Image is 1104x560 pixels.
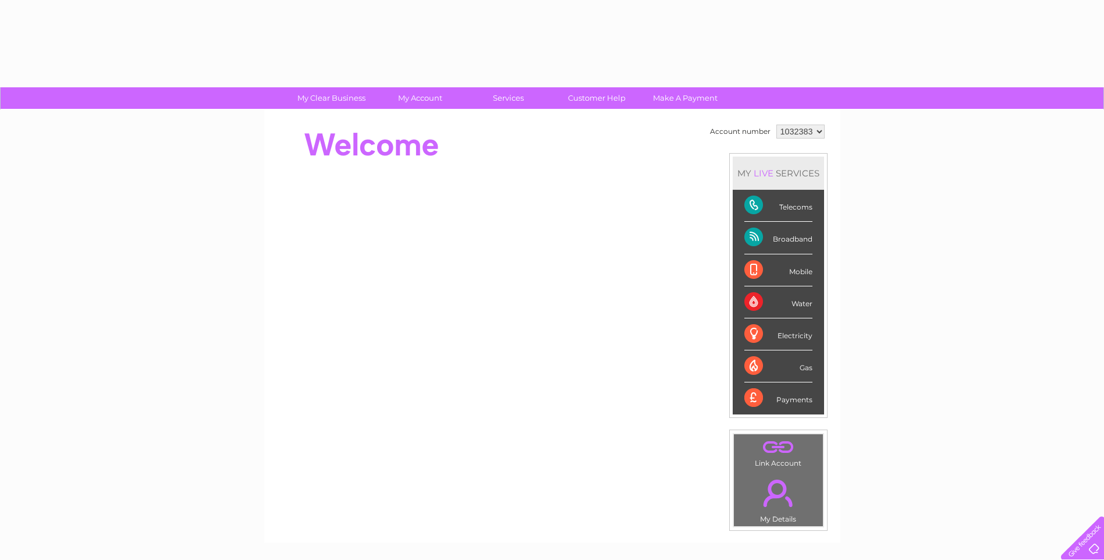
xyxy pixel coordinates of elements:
td: My Details [733,470,823,527]
div: LIVE [751,168,776,179]
a: My Account [372,87,468,109]
div: Water [744,286,812,318]
div: Telecoms [744,190,812,222]
div: Broadband [744,222,812,254]
div: Payments [744,382,812,414]
a: . [737,437,820,458]
a: Customer Help [549,87,645,109]
a: . [737,473,820,513]
div: Electricity [744,318,812,350]
a: Services [460,87,556,109]
a: My Clear Business [283,87,379,109]
td: Account number [707,122,773,141]
div: Gas [744,350,812,382]
div: Mobile [744,254,812,286]
a: Make A Payment [637,87,733,109]
td: Link Account [733,434,823,470]
div: MY SERVICES [733,157,824,190]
